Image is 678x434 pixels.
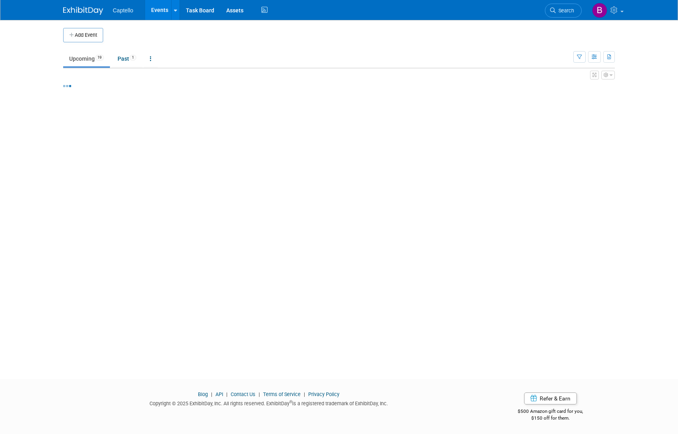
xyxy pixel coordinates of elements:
img: loading... [63,85,71,87]
span: | [302,391,307,397]
a: API [215,391,223,397]
sup: ® [289,400,292,404]
button: Add Event [63,28,103,42]
span: 19 [95,55,104,61]
a: Blog [198,391,208,397]
div: Copyright © 2025 ExhibitDay, Inc. All rights reserved. ExhibitDay is a registered trademark of Ex... [63,398,474,407]
img: Brad Froese [592,3,607,18]
span: | [224,391,229,397]
a: Privacy Policy [308,391,339,397]
a: Past1 [112,51,142,66]
span: | [257,391,262,397]
span: Captello [113,7,133,14]
a: Terms of Service [263,391,301,397]
div: $500 Amazon gift card for you, [486,403,615,421]
span: 1 [130,55,136,61]
div: $150 off for them. [486,415,615,422]
span: | [209,391,214,397]
a: Upcoming19 [63,51,110,66]
img: ExhibitDay [63,7,103,15]
a: Search [545,4,582,18]
span: Search [556,8,574,14]
a: Contact Us [231,391,255,397]
a: Refer & Earn [524,392,577,404]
